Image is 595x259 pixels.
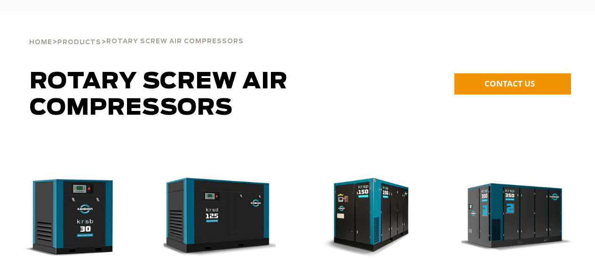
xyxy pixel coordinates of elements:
[157,178,276,258] img: krsd125
[454,178,573,258] img: krsp350
[30,71,288,119] span: Rotary Screw Air Compressors
[29,14,244,50] div: > >
[8,178,127,258] img: krsb30
[313,178,431,258] div: krsp150
[15,178,134,258] div: krsb30
[461,178,580,258] div: krsp350
[57,39,101,46] span: Products
[29,38,52,46] a: Home
[57,38,101,46] a: Products
[29,39,52,46] span: Home
[484,78,535,89] span: CONTACT US
[164,178,282,258] div: krsd125
[106,39,244,45] span: Rotary Screw Air Compressors
[454,73,571,94] a: CONTACT US
[306,178,425,258] img: krsp150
